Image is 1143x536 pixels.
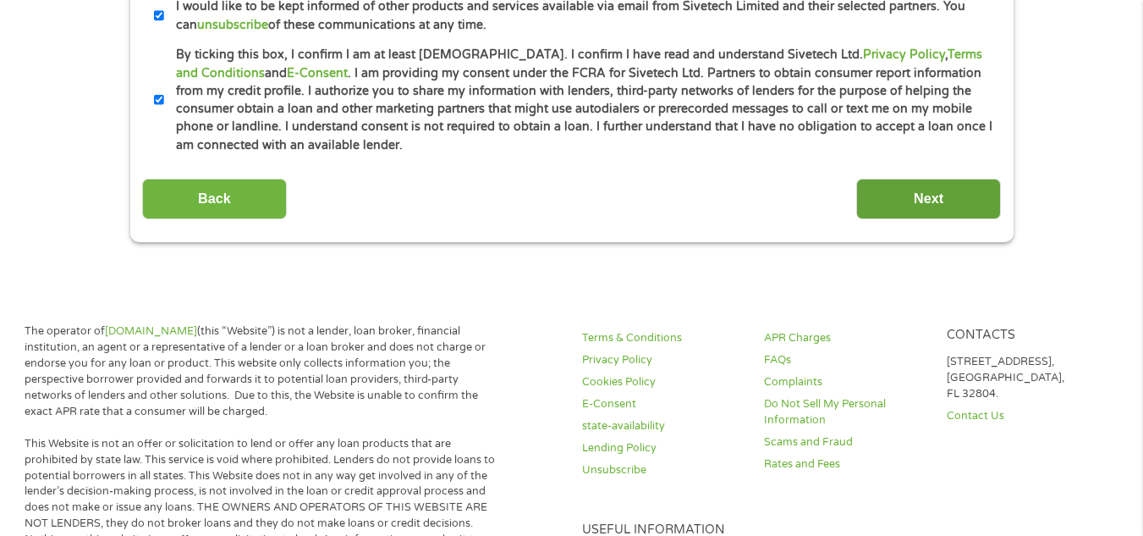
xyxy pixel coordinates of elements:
[582,330,744,346] a: Terms & Conditions
[764,456,926,472] a: Rates and Fees
[947,408,1108,424] a: Contact Us
[947,354,1108,402] p: [STREET_ADDRESS], [GEOGRAPHIC_DATA], FL 32804.
[582,462,744,478] a: Unsubscribe
[164,46,994,154] label: By ticking this box, I confirm I am at least [DEMOGRAPHIC_DATA]. I confirm I have read and unders...
[197,18,268,32] a: unsubscribe
[764,330,926,346] a: APR Charges
[764,352,926,368] a: FAQs
[287,66,348,80] a: E-Consent
[25,323,496,419] p: The operator of (this “Website”) is not a lender, loan broker, financial institution, an agent or...
[856,179,1001,220] input: Next
[582,418,744,434] a: state-availability
[582,352,744,368] a: Privacy Policy
[764,434,926,450] a: Scams and Fraud
[582,374,744,390] a: Cookies Policy
[176,47,982,80] a: Terms and Conditions
[582,440,744,456] a: Lending Policy
[105,324,197,338] a: [DOMAIN_NAME]
[863,47,945,62] a: Privacy Policy
[947,328,1108,344] h4: Contacts
[142,179,287,220] input: Back
[582,396,744,412] a: E-Consent
[764,396,926,428] a: Do Not Sell My Personal Information
[764,374,926,390] a: Complaints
